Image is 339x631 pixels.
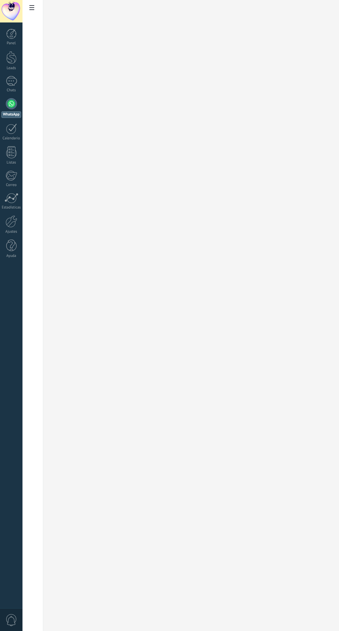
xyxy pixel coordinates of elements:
[1,41,21,46] div: Panel
[1,66,21,71] div: Leads
[1,183,21,187] div: Correo
[1,111,21,118] div: WhatsApp
[1,136,21,141] div: Calendario
[1,160,21,165] div: Listas
[1,88,21,93] div: Chats
[1,230,21,234] div: Ajustes
[1,205,21,210] div: Estadísticas
[1,254,21,258] div: Ayuda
